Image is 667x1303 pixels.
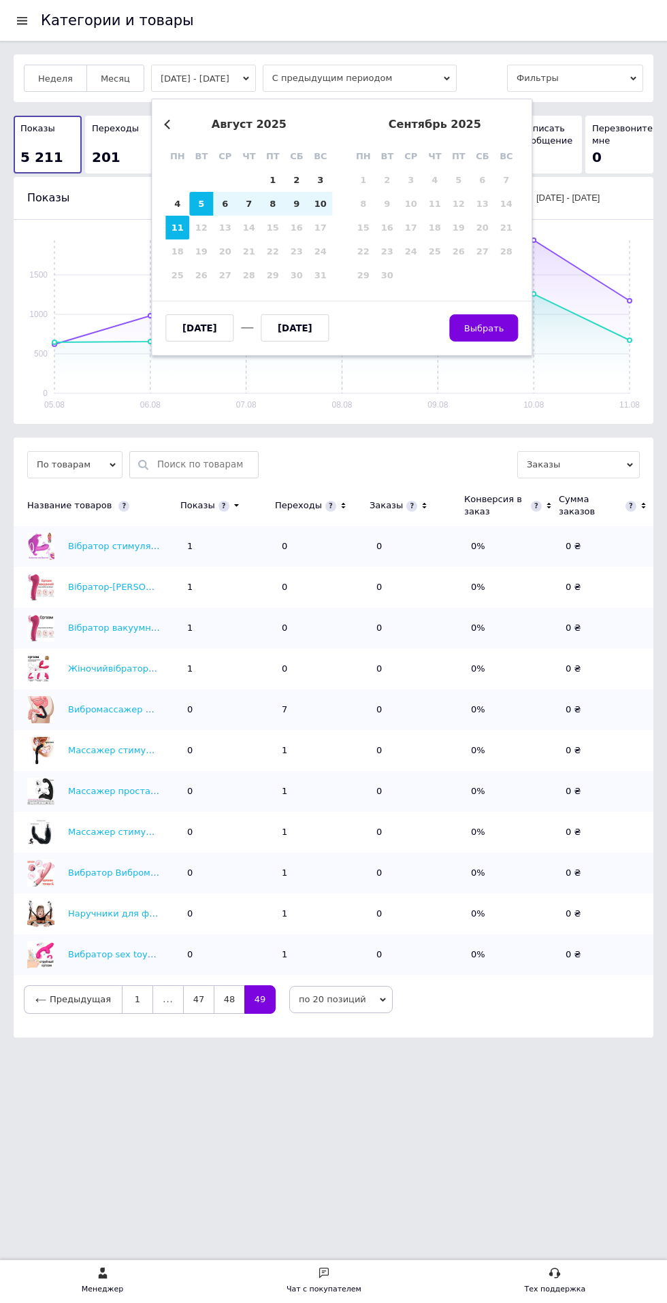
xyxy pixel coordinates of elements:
div: Показы [180,499,215,512]
img: Массажер стимуляции простаты лечение простатита, простаты вибратор точки G мужчин анальног секса ... [27,737,54,764]
span: 0 [592,149,602,165]
td: 0 [180,812,275,853]
div: Not available понедельник, 1 сентября 2025 г. [351,168,375,192]
div: Choose воскресенье, 3 августа 2025 г. [308,168,332,192]
td: 0% [464,526,559,567]
div: Not available вторник, 9 сентября 2025 г. [375,192,399,216]
div: Not available четверг, 18 сентября 2025 г. [423,216,446,240]
button: Выбрать [450,314,519,342]
td: 0 ₴ [559,648,653,689]
div: Not available среда, 27 августа 2025 г. [213,263,237,287]
div: Not available среда, 3 сентября 2025 г. [399,168,423,192]
a: Массажер стимуляции простаты лечение простатита, простаты вибратор точки G мужчин анальног секса ... [68,827,644,837]
div: Not available воскресенье, 24 августа 2025 г. [308,240,332,263]
a: 1 [122,985,153,1014]
div: пт [261,144,284,168]
div: Not available четверг, 11 сентября 2025 г. [423,192,446,216]
div: Choose четверг, 7 августа 2025 г. [237,192,261,216]
div: Not available вторник, 30 сентября 2025 г. [375,263,399,287]
img: Массажер стимуляции простаты лечение простатита, простаты вибратор точки G мужчин анальног секса ... [27,819,54,846]
div: Not available вторник, 23 сентября 2025 г. [375,240,399,263]
div: ср [213,144,237,168]
td: 0 [370,608,464,648]
td: 0 [370,934,464,975]
div: Not available воскресенье, 21 сентября 2025 г. [494,216,518,240]
td: 0 ₴ [559,812,653,853]
div: Сумма заказов [559,493,622,518]
div: Not available суббота, 27 сентября 2025 г. [470,240,494,263]
div: Not available понедельник, 29 сентября 2025 г. [351,263,375,287]
div: month 2025-09 [351,168,518,287]
td: 0 [275,567,370,608]
a: Массажер стимуляции простаты лечение простатита, простаты вибратор точки G мужчин анальног секса ... [68,745,644,755]
text: 10.08 [523,400,544,410]
div: Not available понедельник, 22 сентября 2025 г. [351,240,375,263]
div: Not available воскресенье, 14 сентября 2025 г. [494,192,518,216]
a: 47 [183,985,214,1014]
td: 0 [370,567,464,608]
td: 0 ₴ [559,689,653,730]
td: 0% [464,689,559,730]
div: Конверсия в заказ [464,493,527,518]
span: ... [153,985,183,1014]
text: 07.08 [236,400,257,410]
a: Наручники для фиксации набор для ролевых секс игр одежда аксессуары БДСМ BDSM эротические сексуал... [68,908,631,919]
input: Поиск по товарам [157,452,251,478]
div: Not available среда, 20 августа 2025 г. [213,240,237,263]
a: Вібратор стимуляції точки G, фалоімітатор з пультом управління метелики невидимка [68,541,476,551]
a: 49 [244,985,276,1014]
td: 0 [275,608,370,648]
td: 0% [464,608,559,648]
td: 1 [180,648,275,689]
a: 48 [214,985,244,1014]
td: 0% [464,853,559,893]
img: Наручники для фиксации набор для ролевых секс игр одежда аксессуары БДСМ BDSM эротические сексуал... [27,900,54,927]
td: 1 [180,567,275,608]
div: Not available суббота, 6 сентября 2025 г. [470,168,494,192]
img: Вибратор Вибромасажер с аккумулятором Волшебная палочка Hitachi Magic Wand стимулятор вагинальный... [27,859,54,887]
div: Choose суббота, 9 августа 2025 г. [284,192,308,216]
td: 1 [180,526,275,567]
a: Массажер простаты Вибромассажер для лечение простатита мужчин простаты и точки G повышения патенц... [68,786,623,796]
div: вт [189,144,213,168]
a: Жіночийвібратор вагінально-кліторальний вакуумний, Смарт вібратор Сексвібратор [68,663,465,674]
td: 0% [464,771,559,812]
div: Not available суббота, 30 августа 2025 г. [284,263,308,287]
img: Вібратор-масажер багатофункціональний [27,574,54,601]
td: 1 [275,893,370,934]
div: Not available суббота, 13 сентября 2025 г. [470,192,494,216]
div: Not available среда, 10 сентября 2025 г. [399,192,423,216]
div: Тех поддержка [525,1283,586,1296]
div: Choose понедельник, 11 августа 2025 г. [165,216,189,240]
div: month 2025-08 [165,168,332,287]
text: 1000 [29,310,48,319]
div: Чат с покупателем [287,1283,361,1296]
div: Choose вторник, 5 августа 2025 г. [189,192,213,216]
text: 09.08 [427,400,448,410]
td: 0 ₴ [559,893,653,934]
div: пн [165,144,189,168]
img: Вібратор вакуумний зі стимуляцією клітора Pro next generation top [27,614,54,642]
td: 1 [275,730,370,771]
div: сентябрь 2025 [351,118,518,131]
div: вт [375,144,399,168]
div: Not available среда, 13 августа 2025 г. [213,216,237,240]
div: Not available воскресенье, 17 августа 2025 г. [308,216,332,240]
td: 1 [180,608,275,648]
td: 0 ₴ [559,526,653,567]
span: Показы [27,191,69,204]
a: Вибратор sex toys orgasm stop G squirt стимулятор фаллоимитатор [68,949,383,959]
td: 0% [464,812,559,853]
div: Not available понедельник, 8 сентября 2025 г. [351,192,375,216]
td: 0 [180,689,275,730]
td: 0 ₴ [559,608,653,648]
div: Not available четверг, 4 сентября 2025 г. [423,168,446,192]
div: Not available четверг, 14 августа 2025 г. [237,216,261,240]
div: Not available пятница, 12 сентября 2025 г. [446,192,470,216]
div: Not available среда, 24 сентября 2025 г. [399,240,423,263]
div: вс [494,144,518,168]
td: 0 [370,730,464,771]
div: Название товаров [14,499,174,512]
td: 0 [275,648,370,689]
a: Предыдущая [24,985,122,1014]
